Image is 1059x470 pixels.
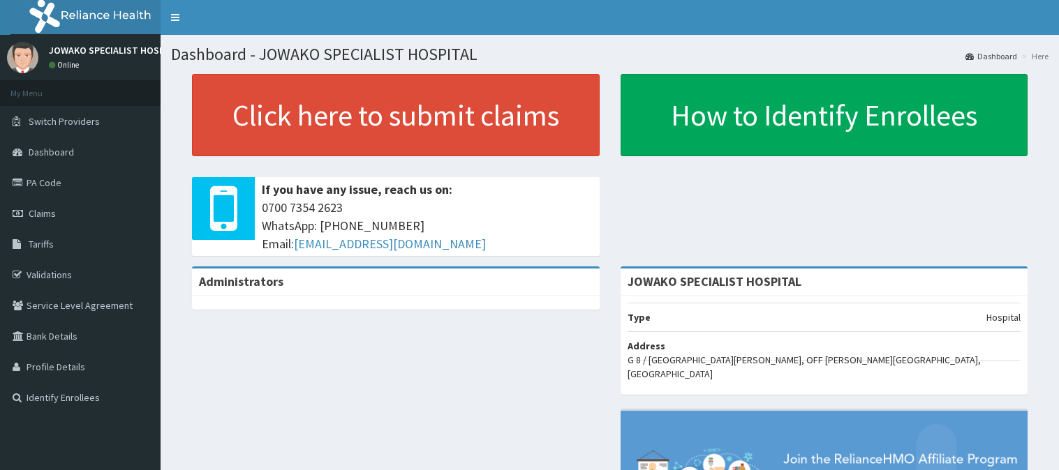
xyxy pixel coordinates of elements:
[192,74,600,156] a: Click here to submit claims
[262,199,593,252] span: 0700 7354 2623 WhatsApp: [PHONE_NUMBER] Email:
[49,45,184,55] p: JOWAKO SPECIALIST HOSPITAL
[29,146,74,158] span: Dashboard
[171,45,1049,63] h1: Dashboard - JOWAKO SPECIALIST HOSPITAL
[628,311,651,324] b: Type
[7,42,38,73] img: User Image
[628,353,1021,381] p: G 8 / [GEOGRAPHIC_DATA][PERSON_NAME], OFF [PERSON_NAME][GEOGRAPHIC_DATA], [GEOGRAPHIC_DATA]
[628,273,801,289] strong: JOWAKO SPECIALIST HOSPITAL
[49,60,82,70] a: Online
[294,236,486,252] a: [EMAIL_ADDRESS][DOMAIN_NAME]
[621,74,1028,156] a: How to Identify Enrollees
[199,273,283,289] b: Administrators
[965,50,1017,62] a: Dashboard
[29,238,54,250] span: Tariffs
[628,340,665,352] b: Address
[986,310,1021,324] p: Hospital
[262,181,452,197] b: If you have any issue, reach us on:
[1019,50,1049,62] li: Here
[29,207,56,220] span: Claims
[29,115,100,128] span: Switch Providers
